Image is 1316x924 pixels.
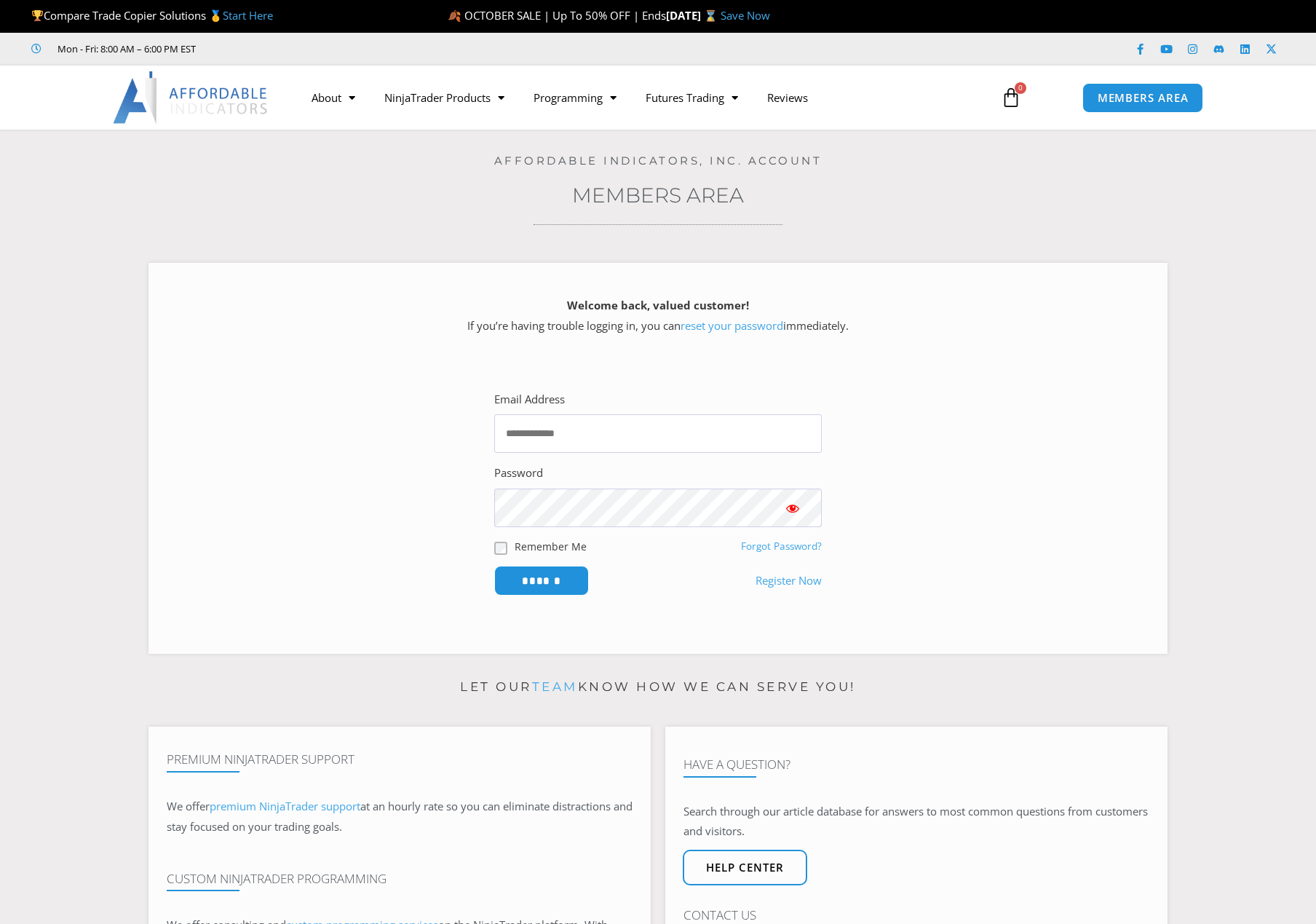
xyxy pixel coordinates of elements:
a: Affordable Indicators, Inc. Account [494,154,822,167]
label: Email Address [494,390,565,410]
strong: Welcome back, valued customer! [567,298,749,312]
h4: Premium NinjaTrader Support [167,752,633,767]
h4: Custom NinjaTrader Programming [167,872,633,886]
a: reset your password [681,318,783,333]
img: 🏆 [32,10,43,21]
span: 0 [1015,82,1026,94]
nav: Menu [297,81,984,114]
p: If you’re having trouble logging in, you can immediately. [174,296,1142,336]
h4: Have A Question? [683,757,1149,772]
strong: [DATE] ⌛ [666,8,721,23]
a: NinjaTrader Products [370,81,519,114]
button: Show password [764,489,822,527]
p: Let our know how we can serve you! [148,676,1168,699]
h4: Contact Us [683,908,1149,923]
span: at an hourly rate so you can eliminate distractions and stay focused on your trading goals. [167,799,633,834]
a: team [532,679,578,694]
a: Register Now [756,571,822,591]
a: About [297,81,370,114]
label: Remember Me [515,539,587,554]
a: MEMBERS AREA [1082,83,1204,113]
p: Search through our article database for answers to most common questions from customers and visit... [683,802,1149,842]
a: Forgot Password? [741,540,822,553]
a: Save Now [721,8,770,23]
span: Compare Trade Copier Solutions 🥇 [31,8,273,23]
a: Reviews [753,81,822,114]
span: Help center [706,862,784,873]
a: 0 [979,76,1043,119]
iframe: Customer reviews powered by Trustpilot [216,42,435,56]
img: LogoAI | Affordable Indicators – NinjaTrader [113,71,269,124]
span: 🍂 OCTOBER SALE | Up To 50% OFF | Ends [448,8,666,23]
span: MEMBERS AREA [1098,92,1189,103]
a: Members Area [572,183,744,208]
span: We offer [167,799,210,813]
label: Password [494,463,543,483]
a: premium NinjaTrader support [210,799,360,813]
a: Start Here [223,8,273,23]
a: Futures Trading [631,81,753,114]
a: Programming [519,81,631,114]
span: Mon - Fri: 8:00 AM – 6:00 PM EST [54,40,196,58]
a: Help center [683,850,807,885]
